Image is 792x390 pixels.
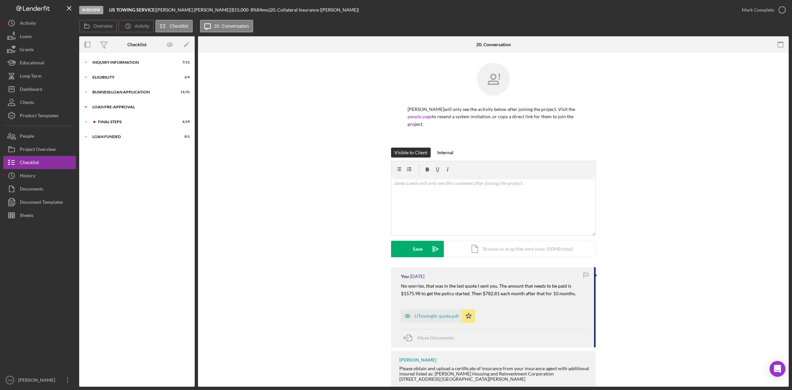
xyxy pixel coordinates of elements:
[118,20,153,32] button: Activity
[401,330,460,346] button: Move Documents
[20,30,32,45] div: Loans
[399,366,589,382] div: Please obtain and upload a certificate of insurance from your insurance agent with additional ins...
[178,60,190,64] div: 7 / 11
[214,23,249,29] label: 20. Conversation
[3,195,76,209] button: Document Templates
[16,373,59,388] div: [PERSON_NAME]
[3,129,76,143] button: People
[391,148,431,158] button: Visible to Client
[434,148,457,158] button: Internal
[3,209,76,222] button: Sheets
[92,90,173,94] div: BUSINESS LOAN APPLICATION
[20,83,42,97] div: Dashboard
[476,42,511,47] div: 20. Conversation
[391,241,444,257] button: Save
[3,169,76,182] button: History
[742,3,774,17] div: Mark Complete
[414,313,459,319] div: JJTowingllc quote.pdf
[127,42,147,47] div: Checklist
[437,148,453,158] div: Internal
[20,69,42,84] div: Long-Term
[770,361,785,377] div: Open Intercom Messenger
[3,182,76,195] button: Documents
[232,7,248,13] span: $15,000
[408,114,432,119] a: people page
[3,17,76,30] button: Activity
[399,357,436,363] div: [PERSON_NAME]
[98,120,173,124] div: FINAL STEPS
[155,20,193,32] button: Checklist
[93,23,113,29] label: Overview
[20,43,34,58] div: Grants
[20,195,63,210] div: Document Templates
[3,109,76,122] button: Product Templates
[20,169,35,184] div: History
[92,60,173,64] div: INQUIRY INFORMATION
[250,7,257,13] div: 8 %
[413,241,422,257] div: Save
[178,120,190,124] div: 6 / 19
[200,20,253,32] button: 20. Conversation
[20,209,33,224] div: Sheets
[20,143,56,158] div: Project Overview
[20,17,36,31] div: Activity
[735,3,789,17] button: Mark Complete
[8,378,13,382] text: TW
[109,7,156,13] div: |
[401,274,409,279] div: You
[3,96,76,109] button: Clients
[92,75,173,79] div: ELIGIBILITY
[156,7,232,13] div: [PERSON_NAME] [PERSON_NAME] |
[408,106,579,128] p: [PERSON_NAME] will only see the activity below after joining the project. Visit the to resend a s...
[92,135,173,139] div: LOAN FUNDED
[257,7,269,13] div: 84 mo
[92,105,186,109] div: LOAN PRE-APPROVAL
[109,7,155,13] b: JJS TOWING SERVICE
[20,96,34,111] div: Clients
[20,182,43,197] div: Documents
[20,109,58,124] div: Product Templates
[178,90,190,94] div: 11 / 31
[394,148,427,158] div: Visible to Client
[3,30,76,43] button: Loans
[3,56,76,69] button: Educational
[3,43,76,56] button: Grants
[3,143,76,156] button: Project Overview
[178,135,190,139] div: 0 / 1
[3,69,76,83] button: Long-Term
[20,156,39,171] div: Checklist
[79,6,103,14] div: In Review
[401,309,475,323] button: JJTowingllc quote.pdf
[170,23,188,29] label: Checklist
[20,129,34,144] div: People
[269,7,359,13] div: | 20. Collateral Insurance ([PERSON_NAME])
[3,373,76,387] button: TW[PERSON_NAME]
[417,335,454,340] span: Move Documents
[20,56,44,71] div: Educational
[79,20,117,32] button: Overview
[401,283,576,296] span: No worries, that was in the last quote I sent you. The amount that needs to be paid is $1575.98 t...
[135,23,149,29] label: Activity
[178,75,190,79] div: 2 / 4
[3,156,76,169] button: Checklist
[410,274,424,279] time: 2025-09-12 19:54
[3,83,76,96] button: Dashboard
